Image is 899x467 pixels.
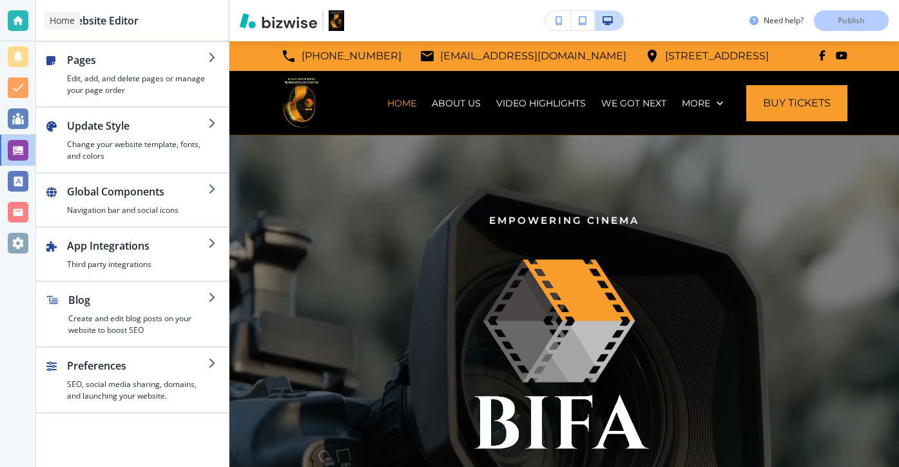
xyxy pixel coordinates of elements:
p: Empowering Cinema [352,213,777,228]
h4: Change your website template, fonts, and colors [67,139,208,162]
h2: App Integrations [67,238,208,253]
h4: Edit, add, and delete pages or manage your page order [67,73,208,96]
a: Buy Tickets [746,85,847,121]
a: [STREET_ADDRESS] [644,46,769,66]
h3: Need help? [764,15,804,26]
h2: Pages [67,52,208,68]
a: [EMAIL_ADDRESS][DOMAIN_NAME] [420,46,626,66]
button: PagesEdit, add, and delete pages or manage your page order [36,42,229,106]
p: [PHONE_NUMBER] [302,46,401,66]
button: App IntegrationsThird party integrations [36,228,229,281]
button: Update StyleChange your website template, fonts, and colors [36,108,229,172]
h2: Update Style [67,118,208,134]
p: HOME [387,97,416,110]
h2: Blog [68,292,208,308]
h4: Third party integrations [67,259,208,270]
p: [STREET_ADDRESS] [665,46,769,66]
button: Global ComponentsNavigation bar and social icons [36,174,229,226]
p: ABOUT US [432,97,481,110]
button: BlogCreate and edit blog posts on your website to boost SEO [36,282,229,346]
span: Buy Tickets [763,95,831,111]
h2: Global Components [67,184,208,199]
img: Black Independent Filmmakers Association [281,75,321,130]
img: Your Logo [329,10,344,31]
a: [PHONE_NUMBER] [281,46,401,66]
h2: Website Editor [67,13,139,28]
h4: SEO, social media sharing, domains, and launching your website. [67,379,208,402]
img: Bizwise Logo [240,13,317,28]
p: More [682,97,710,110]
p: Home [50,14,75,27]
h4: Navigation bar and social icons [67,204,208,216]
h4: Create and edit blog posts on your website to boost SEO [68,313,208,336]
a: VIDEO HIGHLIGHTS [496,97,586,110]
h2: Preferences [67,358,208,373]
img: b0f25f086860229e7207e9b2da1a8310.webp [453,241,666,466]
p: [EMAIL_ADDRESS][DOMAIN_NAME] [440,46,626,66]
button: PreferencesSEO, social media sharing, domains, and launching your website. [36,348,229,412]
p: WE GOT NEXT [601,97,666,110]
